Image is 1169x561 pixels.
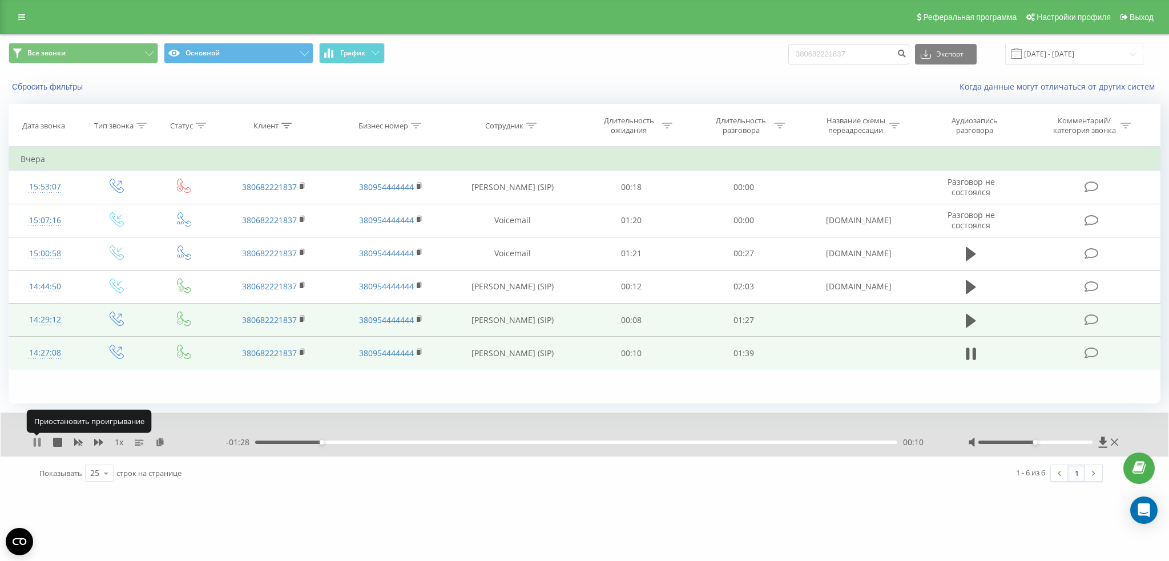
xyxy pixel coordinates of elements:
a: 380682221837 [242,281,297,292]
a: Когда данные могут отличаться от других систем [960,81,1160,92]
a: 380682221837 [242,348,297,358]
td: Вчера [9,148,1160,171]
td: 01:27 [688,304,800,337]
div: 15:00:58 [21,243,70,265]
td: 01:21 [575,237,688,270]
button: Open CMP widget [6,528,33,555]
td: [DOMAIN_NAME] [800,204,917,237]
input: Поиск по номеру [788,44,909,64]
span: 00:10 [903,437,924,448]
span: Разговор не состоялся [948,209,995,231]
div: 14:44:50 [21,276,70,298]
td: 01:39 [688,337,800,370]
td: 00:00 [688,171,800,204]
div: Клиент [253,121,279,131]
div: Длительность ожидания [598,116,659,135]
span: Реферальная программа [923,13,1017,22]
td: 00:08 [575,304,688,337]
span: Настройки профиля [1037,13,1111,22]
div: Бизнес номер [358,121,408,131]
span: Выход [1130,13,1154,22]
div: Аудиозапись разговора [938,116,1012,135]
a: 380682221837 [242,248,297,259]
td: [PERSON_NAME] (SIP) [449,337,575,370]
span: Разговор не состоялся [948,176,995,197]
td: [DOMAIN_NAME] [800,270,917,303]
button: Все звонки [9,43,158,63]
button: Сбросить фильтры [9,82,88,92]
td: 00:12 [575,270,688,303]
a: 380954444444 [359,314,414,325]
span: Все звонки [27,49,66,58]
a: 380954444444 [359,281,414,292]
div: 15:53:07 [21,176,70,198]
td: [PERSON_NAME] (SIP) [449,171,575,204]
a: 380682221837 [242,181,297,192]
a: 380954444444 [359,215,414,225]
td: Voicemail [449,237,575,270]
a: 380682221837 [242,215,297,225]
a: 380954444444 [359,248,414,259]
td: 02:03 [688,270,800,303]
div: 1 - 6 из 6 [1016,467,1045,478]
div: Приостановить проигрывание [27,410,152,433]
div: 14:29:12 [21,309,70,331]
div: Статус [170,121,193,131]
a: 1 [1068,465,1085,481]
button: Экспорт [915,44,977,64]
div: Open Intercom Messenger [1130,497,1158,524]
div: Тип звонка [94,121,134,131]
a: 380682221837 [242,314,297,325]
a: 380954444444 [359,181,414,192]
td: [PERSON_NAME] (SIP) [449,270,575,303]
span: Показывать [39,468,82,478]
td: [PERSON_NAME] (SIP) [449,304,575,337]
div: Сотрудник [485,121,523,131]
div: Длительность разговора [711,116,772,135]
td: 00:10 [575,337,688,370]
button: График [319,43,385,63]
td: Voicemail [449,204,575,237]
td: 00:27 [688,237,800,270]
td: [DOMAIN_NAME] [800,237,917,270]
div: Accessibility label [1033,440,1038,445]
a: 380954444444 [359,348,414,358]
span: - 01:28 [226,437,255,448]
div: 14:27:08 [21,342,70,364]
div: Дата звонка [22,121,65,131]
div: 25 [90,467,99,479]
td: 00:00 [688,204,800,237]
div: Название схемы переадресации [825,116,886,135]
td: 00:18 [575,171,688,204]
button: Основной [164,43,313,63]
span: 1 x [115,437,123,448]
span: График [340,49,365,57]
div: Комментарий/категория звонка [1051,116,1118,135]
div: 15:07:16 [21,209,70,232]
td: 01:20 [575,204,688,237]
div: Accessibility label [320,440,324,445]
span: строк на странице [116,468,182,478]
